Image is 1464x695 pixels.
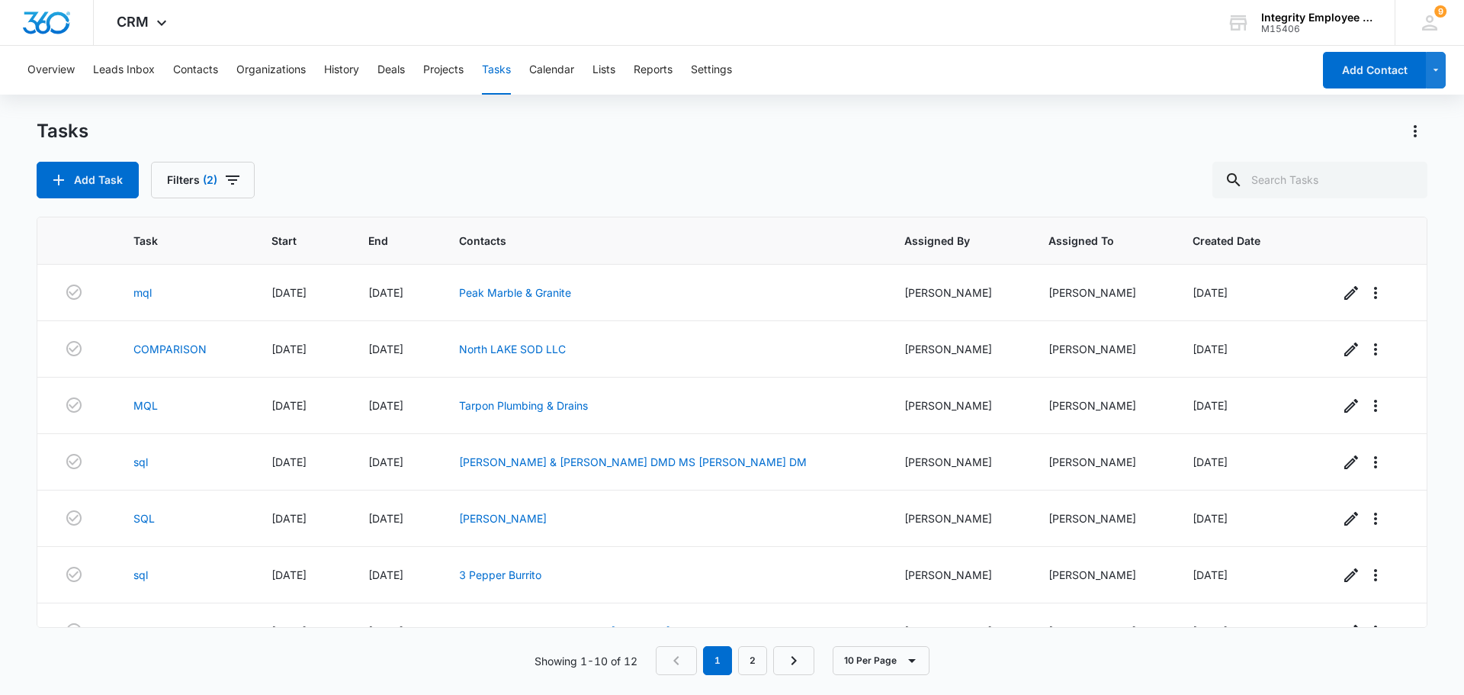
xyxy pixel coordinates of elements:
[691,46,732,95] button: Settings
[904,285,1012,301] div: [PERSON_NAME]
[324,46,359,95] button: History
[133,567,148,583] a: sql
[37,162,139,198] button: Add Task
[368,233,400,249] span: End
[368,455,403,468] span: [DATE]
[833,646,929,675] button: 10 Per Page
[1193,512,1228,525] span: [DATE]
[423,46,464,95] button: Projects
[904,454,1012,470] div: [PERSON_NAME]
[904,341,1012,357] div: [PERSON_NAME]
[1193,399,1228,412] span: [DATE]
[133,454,148,470] a: sql
[271,233,310,249] span: Start
[703,646,732,675] em: 1
[904,567,1012,583] div: [PERSON_NAME]
[1048,567,1156,583] div: [PERSON_NAME]
[904,623,1012,639] div: [PERSON_NAME]
[368,512,403,525] span: [DATE]
[482,46,511,95] button: Tasks
[27,46,75,95] button: Overview
[117,14,149,30] span: CRM
[1048,623,1156,639] div: [PERSON_NAME]
[535,653,637,669] p: Showing 1-10 of 12
[1048,285,1156,301] div: [PERSON_NAME]
[1434,5,1446,18] span: 9
[133,397,158,413] a: MQL
[1048,397,1156,413] div: [PERSON_NAME]
[1048,454,1156,470] div: [PERSON_NAME]
[904,510,1012,526] div: [PERSON_NAME]
[133,341,207,357] a: COMPARISON
[1403,119,1427,143] button: Actions
[459,286,571,299] a: Peak Marble & Granite
[133,510,155,526] a: SQL
[529,46,574,95] button: Calendar
[271,343,307,356] span: [DATE]
[271,625,307,638] span: [DATE]
[904,397,1012,413] div: [PERSON_NAME]
[271,455,307,468] span: [DATE]
[133,623,148,639] a: CB
[151,162,255,198] button: Filters(2)
[1193,286,1228,299] span: [DATE]
[459,625,695,638] a: Five STAR PLUMBING OF SW [US_STATE] INC.
[368,343,403,356] span: [DATE]
[271,286,307,299] span: [DATE]
[1434,5,1446,18] div: notifications count
[738,646,767,675] a: Page 2
[1261,11,1372,24] div: account name
[368,286,403,299] span: [DATE]
[459,455,807,468] a: [PERSON_NAME] & [PERSON_NAME] DMD MS [PERSON_NAME] DM
[271,512,307,525] span: [DATE]
[1048,341,1156,357] div: [PERSON_NAME]
[1193,455,1228,468] span: [DATE]
[634,46,673,95] button: Reports
[271,568,307,581] span: [DATE]
[459,233,846,249] span: Contacts
[133,285,152,301] a: mql
[1212,162,1427,198] input: Search Tasks
[459,399,588,412] a: Tarpon Plumbing & Drains
[368,568,403,581] span: [DATE]
[37,120,88,143] h1: Tasks
[1261,24,1372,34] div: account id
[173,46,218,95] button: Contacts
[1193,568,1228,581] span: [DATE]
[459,343,566,356] a: North LAKE SOD LLC
[1193,343,1228,356] span: [DATE]
[1193,233,1280,249] span: Created Date
[459,568,541,581] a: 3 Pepper Burrito
[93,46,155,95] button: Leads Inbox
[368,625,403,638] span: [DATE]
[773,646,814,675] a: Next Page
[271,399,307,412] span: [DATE]
[592,46,615,95] button: Lists
[1048,510,1156,526] div: [PERSON_NAME]
[1048,233,1134,249] span: Assigned To
[459,512,547,525] a: [PERSON_NAME]
[368,399,403,412] span: [DATE]
[656,646,814,675] nav: Pagination
[1323,52,1426,88] button: Add Contact
[236,46,306,95] button: Organizations
[377,46,405,95] button: Deals
[133,233,213,249] span: Task
[1193,625,1228,638] span: [DATE]
[203,175,217,185] span: (2)
[904,233,990,249] span: Assigned By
